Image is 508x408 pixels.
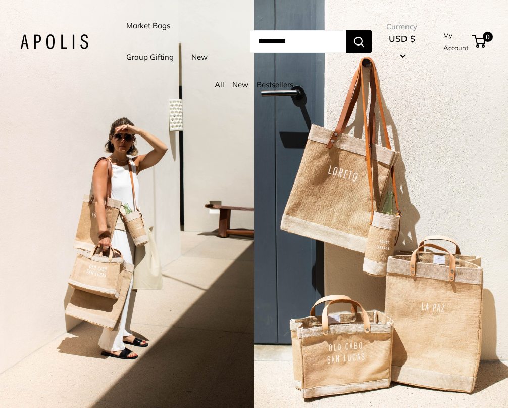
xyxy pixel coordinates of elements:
a: New [232,80,248,89]
a: Market Bags [126,19,170,33]
a: My Account [443,29,469,54]
input: Search... [250,30,346,53]
a: Group Gifting [126,50,174,64]
a: Bestsellers [257,80,293,89]
a: New [191,50,208,64]
button: Search [346,30,372,53]
a: 0 [473,35,486,48]
img: Apolis [20,34,88,49]
a: All [215,80,224,89]
span: USD $ [389,33,415,44]
span: 0 [483,32,493,42]
button: USD $ [386,31,417,63]
span: Currency [386,20,417,34]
